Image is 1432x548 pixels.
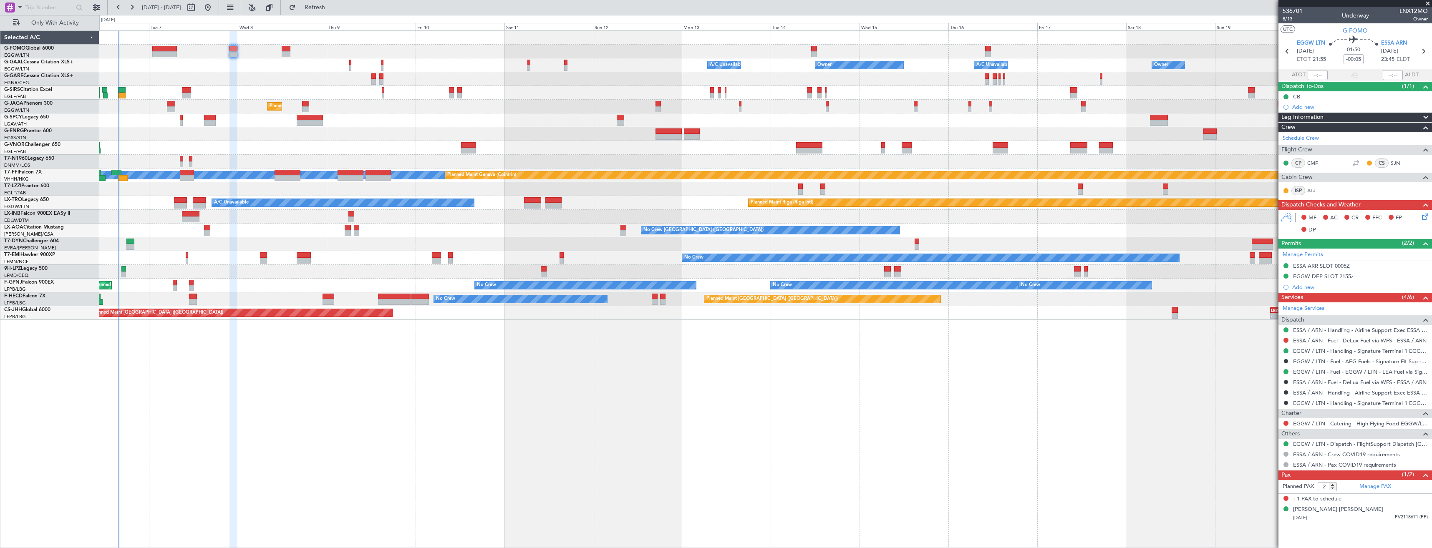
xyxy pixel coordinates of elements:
span: Leg Information [1281,113,1324,122]
div: Planned Maint [GEOGRAPHIC_DATA] ([GEOGRAPHIC_DATA]) [270,100,401,113]
span: T7-DYN [4,239,23,244]
span: Charter [1281,409,1301,418]
a: Manage PAX [1359,483,1391,491]
a: ESSA / ARN - Handling - Airline Support Exec ESSA / ARN [1293,327,1428,334]
span: F-HECD [4,294,23,299]
a: LX-AOACitation Mustang [4,225,64,230]
a: T7-N1960Legacy 650 [4,156,54,161]
span: Refresh [297,5,333,10]
span: G-ENRG [4,128,24,133]
span: (4/6) [1402,293,1414,302]
div: ESSA ARR SLOT 0005Z [1293,262,1350,269]
a: CMF [1307,159,1326,167]
span: Dispatch Checks and Weather [1281,200,1361,210]
div: LEZG [1271,308,1292,313]
span: FP [1396,214,1402,222]
div: Fri 17 [1037,23,1126,30]
span: (2/2) [1402,239,1414,247]
div: No Crew [477,279,496,292]
a: LFPB/LBG [4,314,26,320]
div: No Crew [684,251,703,264]
a: EGGW/LTN [4,52,29,58]
div: Add new [1292,103,1428,111]
a: ESSA / ARN - Fuel - DeLux Fuel via WFS - ESSA / ARN [1293,379,1427,386]
a: EGGW / LTN - Handling - Signature Terminal 1 EGGW / LTN [1293,347,1428,354]
span: ESSA ARN [1381,39,1407,48]
a: Schedule Crew [1283,134,1319,143]
a: G-SIRSCitation Excel [4,87,52,92]
a: LFPB/LBG [4,300,26,306]
a: EGGW / LTN - Fuel - EGGW / LTN - LEA Fuel via Signature in EGGW [1293,368,1428,375]
button: Refresh [285,1,335,14]
a: EGGW / LTN - Handling - Signature Terminal 1 EGGW / LTN [1293,400,1428,407]
a: G-GARECessna Citation XLS+ [4,73,73,78]
span: T7-EMI [4,252,20,257]
span: Crew [1281,123,1296,132]
a: LFMD/CEQ [4,272,28,279]
span: AC [1330,214,1338,222]
div: Mon 6 [60,23,149,30]
button: Only With Activity [9,16,91,30]
a: LFPB/LBG [4,286,26,292]
div: Wed 15 [860,23,948,30]
span: [DATE] [1293,515,1307,521]
span: Dispatch [1281,315,1304,325]
span: FFC [1372,214,1382,222]
span: CS-JHH [4,307,22,312]
span: T7-N1960 [4,156,28,161]
span: [DATE] - [DATE] [142,4,181,11]
span: +1 PAX to schedule [1293,495,1341,503]
span: G-FOMO [4,46,25,51]
a: EGLF/FAB [4,148,26,155]
a: EGSS/STN [4,135,26,141]
span: Flight Crew [1281,145,1312,155]
div: [DATE] [101,17,115,24]
a: F-GPNJFalcon 900EX [4,280,54,285]
a: F-HECDFalcon 7X [4,294,45,299]
span: MF [1308,214,1316,222]
a: EGGW / LTN - Catering - High Flying Food EGGW/LTN [1293,420,1428,427]
span: (1/2) [1402,470,1414,479]
div: No Crew [GEOGRAPHIC_DATA] ([GEOGRAPHIC_DATA]) [643,224,764,236]
div: Sat 18 [1126,23,1215,30]
div: No Crew [1021,279,1040,292]
a: G-ENRGPraetor 600 [4,128,52,133]
span: ATOT [1292,71,1306,79]
div: A/C Unavailable [710,59,744,71]
span: Cabin Crew [1281,173,1313,182]
div: Planned Maint [GEOGRAPHIC_DATA] ([GEOGRAPHIC_DATA]) [706,293,838,305]
a: Manage Permits [1283,251,1323,259]
a: T7-EMIHawker 900XP [4,252,55,257]
label: Planned PAX [1283,483,1314,491]
a: T7-LZZIPraetor 600 [4,184,49,189]
span: LX-AOA [4,225,23,230]
div: CP [1291,158,1305,168]
div: Sat 11 [504,23,593,30]
div: Owner [1154,59,1168,71]
span: Others [1281,429,1300,439]
div: ISP [1291,186,1305,195]
a: ALJ [1307,187,1326,194]
div: Fri 10 [416,23,504,30]
span: ALDT [1405,71,1419,79]
span: ELDT [1397,55,1410,64]
div: Thu 9 [327,23,416,30]
span: LX-TRO [4,197,22,202]
div: Sun 19 [1215,23,1304,30]
a: CS-JHHGlobal 6000 [4,307,50,312]
span: CR [1351,214,1359,222]
span: LX-INB [4,211,20,216]
div: Planned Maint Geneva (Cointrin) [447,169,516,181]
div: Planned Maint [GEOGRAPHIC_DATA] ([GEOGRAPHIC_DATA]) [92,307,223,319]
span: Services [1281,293,1303,302]
span: Dispatch To-Dos [1281,82,1324,91]
div: Mon 13 [682,23,771,30]
a: G-VNORChallenger 650 [4,142,61,147]
span: [DATE] [1381,47,1398,55]
div: No Crew [436,293,455,305]
div: Add new [1292,284,1428,291]
a: [PERSON_NAME]/QSA [4,231,53,237]
a: EGGW / LTN - Dispatch - FlightSupport Dispatch [GEOGRAPHIC_DATA] [1293,440,1428,447]
span: Permits [1281,239,1301,249]
span: T7-FFI [4,170,19,175]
